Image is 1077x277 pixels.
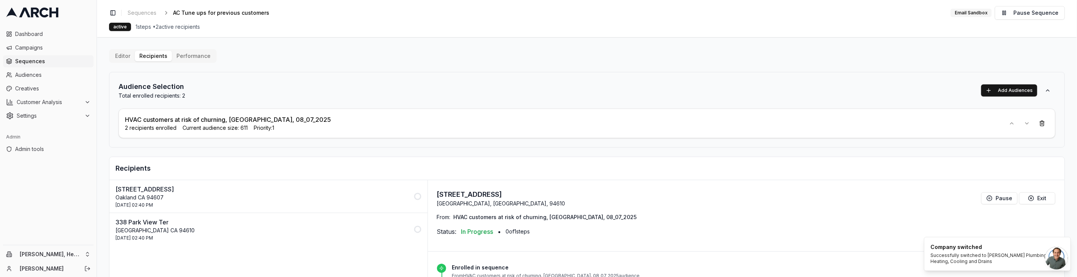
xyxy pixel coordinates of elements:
[116,202,153,208] span: [DATE] 02:40 PM
[125,115,331,124] p: HVAC customers at risk of churning, [GEOGRAPHIC_DATA], 08_07_2025
[498,227,501,236] span: •
[1045,247,1068,269] div: Open chat
[461,227,493,236] span: In Progress
[437,189,565,200] p: [STREET_ADDRESS]
[135,51,172,61] button: Recipients
[109,23,131,31] div: active
[128,9,156,17] span: Sequences
[183,124,248,132] span: Current audience size: 611
[3,28,94,40] a: Dashboard
[109,213,428,246] button: 338 Park View Ter[GEOGRAPHIC_DATA] CA 94610[DATE] 02:40 PM
[15,85,91,92] span: Creatives
[116,218,409,227] p: 338 Park View Ter
[136,23,200,31] span: 1 steps • 2 active recipients
[3,55,94,67] a: Sequences
[437,200,565,207] p: [GEOGRAPHIC_DATA], [GEOGRAPHIC_DATA], 94610
[20,265,76,272] a: [PERSON_NAME]
[454,213,637,221] span: HVAC customers at risk of churning, [GEOGRAPHIC_DATA], 08_07_2025
[15,145,91,153] span: Admin tools
[116,227,409,234] p: [GEOGRAPHIC_DATA] CA 94610
[930,252,1061,265] div: Successfully switched to [PERSON_NAME] Plumbing, Heating, Cooling and Drains
[3,69,94,81] a: Audiences
[125,8,281,18] nav: breadcrumb
[116,235,153,241] span: [DATE] 02:40 PM
[119,81,185,92] h2: Audience Selection
[3,42,94,54] a: Campaigns
[15,71,91,79] span: Audiences
[3,248,94,260] button: [PERSON_NAME], Heating, Cooling and Drains
[125,124,176,132] span: 2 recipients enrolled
[15,44,91,51] span: Campaigns
[981,192,1018,204] button: Pause
[3,110,94,122] button: Settings
[3,82,94,95] a: Creatives
[20,251,81,258] span: [PERSON_NAME], Heating, Cooling and Drains
[15,58,91,65] span: Sequences
[17,112,81,120] span: Settings
[995,6,1065,20] button: Pause Sequence
[172,51,215,61] button: Performance
[254,124,274,132] span: Priority: 1
[3,96,94,108] button: Customer Analysis
[17,98,81,106] span: Customer Analysis
[3,131,94,143] div: Admin
[452,264,1055,271] p: Enrolled in sequence
[437,213,451,221] span: From:
[506,228,530,235] span: 0 of 1 steps
[125,8,159,18] a: Sequences
[116,194,409,201] p: Oakland CA 94607
[437,227,457,236] span: Status:
[930,243,1061,251] div: Company switched
[82,263,93,274] button: Log out
[951,9,992,17] div: Email Sandbox
[981,84,1037,96] button: Add Audiences
[116,185,409,194] p: [STREET_ADDRESS]
[15,30,91,38] span: Dashboard
[1019,192,1055,204] button: Exit
[173,9,269,17] span: AC Tune ups for previous customers
[119,92,185,100] p: Total enrolled recipients: 2
[111,51,135,61] button: Editor
[116,163,1058,174] h2: Recipients
[3,143,94,155] a: Admin tools
[109,180,428,213] button: [STREET_ADDRESS]Oakland CA 94607[DATE] 02:40 PM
